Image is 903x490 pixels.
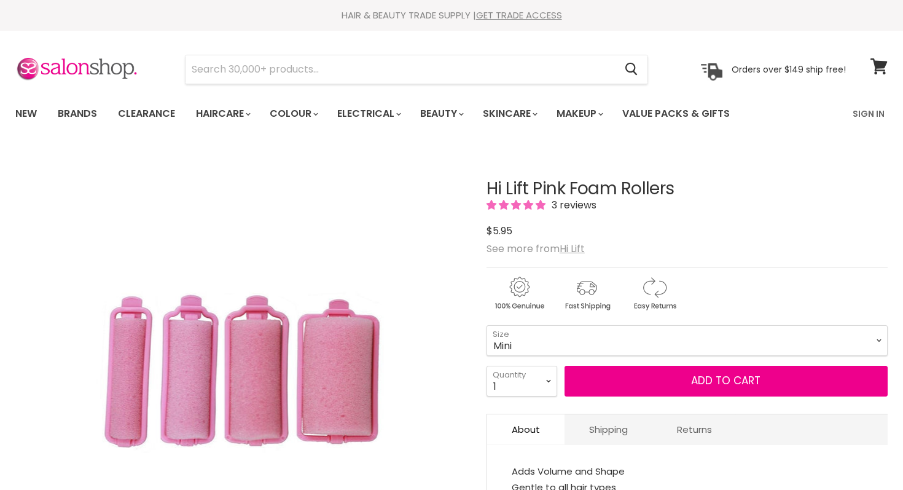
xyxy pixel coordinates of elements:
button: Add to cart [565,366,888,397]
a: About [487,414,565,445]
a: Electrical [328,101,408,127]
a: Sign In [845,101,892,127]
a: Returns [652,414,737,445]
li: Adds Volume and Shape [512,464,863,480]
input: Search [186,55,615,84]
a: Beauty [411,101,471,127]
span: 3 reviews [548,198,596,212]
p: Orders over $149 ship free! [732,63,846,74]
a: Hi Lift [560,242,585,256]
button: Search [615,55,647,84]
span: Add to cart [691,373,760,388]
a: Brands [49,101,106,127]
span: $5.95 [487,224,512,238]
span: 5.00 stars [487,198,548,212]
a: Skincare [474,101,545,127]
ul: Main menu [6,96,792,132]
img: genuine.gif [487,275,552,312]
select: Quantity [487,366,557,397]
a: Clearance [109,101,184,127]
form: Product [185,55,648,84]
a: Colour [260,101,326,127]
a: Shipping [565,414,652,445]
a: New [6,101,46,127]
img: shipping.gif [554,275,619,312]
a: Value Packs & Gifts [613,101,739,127]
span: See more from [487,242,585,256]
img: returns.gif [622,275,687,312]
a: Haircare [187,101,258,127]
h1: Hi Lift Pink Foam Rollers [487,180,888,199]
a: Makeup [547,101,611,127]
a: GET TRADE ACCESS [476,9,562,22]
